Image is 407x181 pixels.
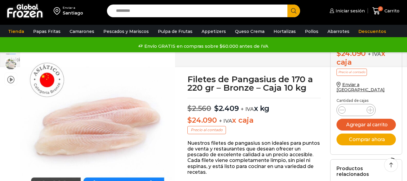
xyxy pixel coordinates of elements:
span: Carrito [383,8,399,14]
img: address-field-icon.svg [54,6,63,16]
button: Search button [287,5,300,17]
a: Descuentos [355,26,389,37]
a: Pollos [302,26,321,37]
p: Precio al contado [337,69,367,76]
bdi: 2.409 [214,104,239,113]
span: + IVA [219,118,232,124]
span: 0 [378,6,383,11]
h1: Filetes de Pangasius de 170 a 220 gr – Bronze – Caja 10 kg [187,75,321,92]
button: Comprar ahora [337,134,396,145]
a: 0 Carrito [371,4,401,18]
a: Pescados y Mariscos [100,26,152,37]
bdi: 24.090 [187,116,217,124]
a: Appetizers [199,26,229,37]
p: Nuestros filetes de pangasius son ideales para puntos de venta y restaurantes que desean ofrecer ... [187,140,321,175]
input: Product quantity [350,106,362,114]
a: Iniciar sesión [328,5,365,17]
div: x caja [337,49,396,67]
span: $ [187,104,192,113]
a: Camarones [67,26,97,37]
span: $ [337,49,341,58]
p: Precio al contado [187,126,226,134]
span: + IVA [368,51,381,57]
p: Cantidad de cajas [337,99,396,103]
a: Enviar a [GEOGRAPHIC_DATA] [337,82,385,92]
a: Abarrotes [324,26,352,37]
a: Queso Crema [232,26,268,37]
div: Santiago [63,10,83,16]
div: Enviar a [63,6,83,10]
bdi: 2.560 [187,104,211,113]
h2: Productos relacionados [337,166,396,177]
a: Tienda [5,26,27,37]
bdi: 24.090 [337,49,366,58]
span: $ [187,116,192,124]
a: Papas Fritas [30,26,64,37]
span: fotos web (1080 x 1080 px) (13) [5,58,17,70]
button: Agregar al carrito [337,119,396,131]
p: x caja [187,116,321,125]
span: Iniciar sesión [334,8,365,14]
span: $ [214,104,219,113]
p: x kg [187,98,321,113]
span: + IVA [241,106,254,112]
a: Hortalizas [271,26,299,37]
a: Pulpa de Frutas [155,26,196,37]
